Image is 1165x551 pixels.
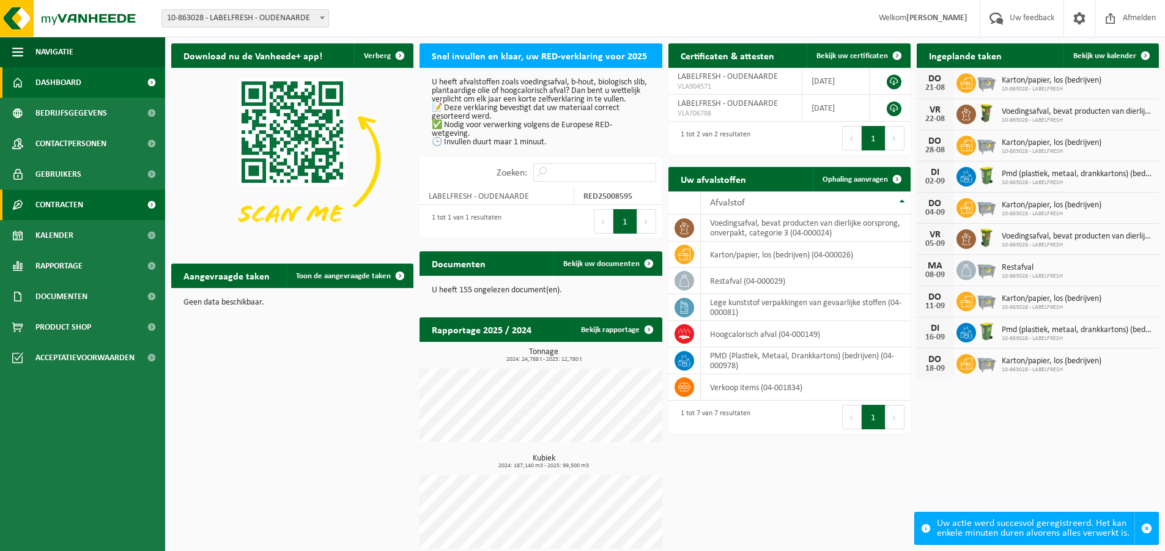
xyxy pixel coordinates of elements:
[1002,201,1101,210] span: Karton/papier, los (bedrijven)
[862,405,886,429] button: 1
[1002,273,1063,280] span: 10-863028 - LABELFRESH
[701,268,911,294] td: restafval (04-000029)
[976,321,997,342] img: WB-0240-HPE-GN-50
[923,240,947,248] div: 05-09
[1002,335,1153,342] span: 10-863028 - LABELFRESH
[432,78,649,147] p: U heeft afvalstoffen zoals voedingsafval, b-hout, biologisch slib, plantaardige olie of hoogcalor...
[1073,52,1136,60] span: Bekijk uw kalender
[886,126,904,150] button: Next
[701,242,911,268] td: karton/papier, los (bedrijven) (04-000026)
[668,167,758,191] h2: Uw afvalstoffen
[426,357,662,363] span: 2024: 24,788 t - 2025: 12,780 t
[364,52,391,60] span: Verberg
[816,52,888,60] span: Bekijk uw certificaten
[35,251,83,281] span: Rapportage
[701,294,911,321] td: lege kunststof verpakkingen van gevaarlijke stoffen (04-000081)
[701,374,911,401] td: verkoop items (04-001834)
[710,198,745,208] span: Afvalstof
[161,9,329,28] span: 10-863028 - LABELFRESH - OUDENAARDE
[1002,366,1101,374] span: 10-863028 - LABELFRESH
[171,68,413,250] img: Download de VHEPlus App
[678,99,778,108] span: LABELFRESH - OUDENAARDE
[842,405,862,429] button: Previous
[1002,179,1153,187] span: 10-863028 - LABELFRESH
[678,72,778,81] span: LABELFRESH - OUDENAARDE
[162,10,328,27] span: 10-863028 - LABELFRESH - OUDENAARDE
[976,165,997,186] img: WB-0240-HPE-GN-50
[886,405,904,429] button: Next
[171,43,335,67] h2: Download nu de Vanheede+ app!
[906,13,967,23] strong: [PERSON_NAME]
[420,251,498,275] h2: Documenten
[171,264,282,287] h2: Aangevraagde taken
[976,103,997,124] img: WB-0060-HPE-GN-50
[637,209,656,234] button: Next
[420,43,659,67] h2: Snel invullen en klaar, uw RED-verklaring voor 2025
[668,43,786,67] h2: Certificaten & attesten
[923,136,947,146] div: DO
[1002,357,1101,366] span: Karton/papier, los (bedrijven)
[1002,263,1063,273] span: Restafval
[917,43,1014,67] h2: Ingeplande taken
[1002,76,1101,86] span: Karton/papier, los (bedrijven)
[923,324,947,333] div: DI
[976,227,997,248] img: WB-0060-HPE-GN-50
[923,74,947,84] div: DO
[420,317,544,341] h2: Rapportage 2025 / 2024
[923,230,947,240] div: VR
[937,512,1134,544] div: Uw actie werd succesvol geregistreerd. Het kan enkele minuten duren alvorens alles verwerkt is.
[923,292,947,302] div: DO
[976,259,997,279] img: WB-2500-GAL-GY-01
[675,404,750,431] div: 1 tot 7 van 7 resultaten
[976,134,997,155] img: WB-2500-GAL-GY-01
[426,454,662,469] h3: Kubiek
[701,347,911,374] td: PMD (Plastiek, Metaal, Drankkartons) (bedrijven) (04-000978)
[675,125,750,152] div: 1 tot 2 van 2 resultaten
[1002,242,1153,249] span: 10-863028 - LABELFRESH
[923,105,947,115] div: VR
[842,126,862,150] button: Previous
[183,298,401,307] p: Geen data beschikbaar.
[35,128,106,159] span: Contactpersonen
[1002,138,1101,148] span: Karton/papier, los (bedrijven)
[286,264,412,288] a: Toon de aangevraagde taken
[563,260,640,268] span: Bekijk uw documenten
[35,281,87,312] span: Documenten
[678,109,793,119] span: VLA706798
[1002,169,1153,179] span: Pmd (plastiek, metaal, drankkartons) (bedrijven)
[420,188,574,205] td: LABELFRESH - OUDENAARDE
[1002,148,1101,155] span: 10-863028 - LABELFRESH
[35,159,81,190] span: Gebruikers
[594,209,613,234] button: Previous
[923,364,947,373] div: 18-09
[678,82,793,92] span: VLA904571
[35,220,73,251] span: Kalender
[823,176,888,183] span: Ophaling aanvragen
[1063,43,1158,68] a: Bekijk uw kalender
[862,126,886,150] button: 1
[923,146,947,155] div: 28-08
[807,43,909,68] a: Bekijk uw certificaten
[976,290,997,311] img: WB-2500-GAL-GY-01
[923,199,947,209] div: DO
[923,261,947,271] div: MA
[923,271,947,279] div: 08-09
[35,67,81,98] span: Dashboard
[923,209,947,217] div: 04-09
[1002,210,1101,218] span: 10-863028 - LABELFRESH
[35,342,135,373] span: Acceptatievoorwaarden
[701,215,911,242] td: voedingsafval, bevat producten van dierlijke oorsprong, onverpakt, categorie 3 (04-000024)
[1002,232,1153,242] span: Voedingsafval, bevat producten van dierlijke oorsprong, onverpakt, categorie 3
[813,167,909,191] a: Ophaling aanvragen
[1002,107,1153,117] span: Voedingsafval, bevat producten van dierlijke oorsprong, onverpakt, categorie 3
[923,355,947,364] div: DO
[976,352,997,373] img: WB-2500-GAL-GY-01
[923,333,947,342] div: 16-09
[923,177,947,186] div: 02-09
[1002,294,1101,304] span: Karton/papier, los (bedrijven)
[553,251,661,276] a: Bekijk uw documenten
[571,317,661,342] a: Bekijk rapportage
[35,312,91,342] span: Product Shop
[426,208,501,235] div: 1 tot 1 van 1 resultaten
[35,190,83,220] span: Contracten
